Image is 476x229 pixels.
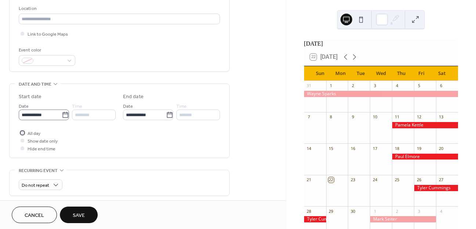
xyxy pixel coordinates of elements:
div: 20 [438,146,444,151]
div: 1 [328,83,334,89]
div: 15 [328,146,334,151]
div: Start date [19,93,42,101]
div: 3 [416,208,422,214]
div: 22 [328,177,334,183]
div: 2 [350,83,356,89]
div: [DATE] [304,39,458,48]
button: Cancel [12,207,57,223]
div: 2 [394,208,400,214]
span: Cancel [25,212,44,219]
div: 26 [416,177,422,183]
span: Show date only [28,137,58,145]
div: Thu [391,66,411,81]
span: Save [73,212,85,219]
div: End date [123,93,144,101]
div: 11 [394,114,400,120]
div: Wayne Sparks [304,91,458,97]
div: 1 [372,208,378,214]
div: 9 [350,114,356,120]
div: 16 [350,146,356,151]
span: Date [19,103,29,110]
div: 28 [306,208,312,214]
div: Tyler Cummings [304,216,326,222]
div: 7 [306,114,312,120]
div: 14 [306,146,312,151]
div: Paul Elmore [392,154,458,160]
div: 3 [372,83,378,89]
div: Tue [350,66,371,81]
div: 17 [372,146,378,151]
div: Fri [411,66,432,81]
div: Sun [310,66,330,81]
div: Event color [19,46,74,54]
span: Time [176,103,187,110]
div: 5 [416,83,422,89]
div: Mon [330,66,350,81]
div: Mark Seiter [370,216,436,222]
div: 30 [350,208,356,214]
div: Location [19,5,219,12]
div: 4 [394,83,400,89]
div: Tyler Cummings [414,185,458,191]
span: Date and time [19,80,51,88]
div: 4 [438,208,444,214]
span: Recurring event [19,167,58,175]
button: Save [60,207,98,223]
div: 21 [306,177,312,183]
div: 19 [416,146,422,151]
div: 31 [306,83,312,89]
div: 8 [328,114,334,120]
span: Do not repeat [22,181,49,190]
div: 27 [438,177,444,183]
span: Link to Google Maps [28,31,68,38]
div: Sat [432,66,452,81]
span: All day [28,130,40,137]
div: 29 [328,208,334,214]
div: 18 [394,146,400,151]
div: Wed [371,66,391,81]
div: 13 [438,114,444,120]
div: 23 [350,177,356,183]
div: 12 [416,114,422,120]
span: Time [72,103,82,110]
span: Hide end time [28,145,55,153]
span: Date [123,103,133,110]
div: 6 [438,83,444,89]
div: Pamela Kettle [392,122,458,128]
div: 24 [372,177,378,183]
div: 25 [394,177,400,183]
div: 10 [372,114,378,120]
